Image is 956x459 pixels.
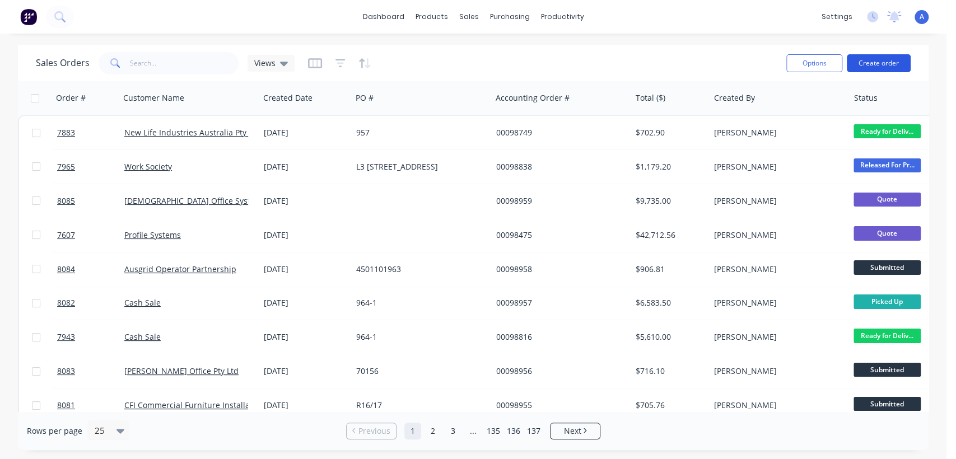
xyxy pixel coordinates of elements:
a: Ausgrid Operator Partnership [124,264,236,274]
span: Released For Pr... [854,158,921,172]
a: Profile Systems [124,230,181,240]
div: 964-1 [356,297,481,308]
div: [PERSON_NAME] [714,230,838,241]
a: Page 135 [485,423,502,439]
a: Work Society [124,161,172,172]
span: Submitted [854,260,921,274]
div: [DATE] [264,400,347,411]
div: L3 [STREET_ADDRESS] [356,161,481,172]
div: $1,179.20 [636,161,701,172]
span: 7965 [57,161,75,172]
a: 7965 [57,150,124,184]
span: 8081 [57,400,75,411]
span: Submitted [854,397,921,411]
a: 8083 [57,354,124,388]
a: 7883 [57,116,124,149]
span: Previous [358,425,390,437]
div: [DATE] [264,195,347,207]
div: Customer Name [123,92,184,104]
div: $42,712.56 [636,230,701,241]
div: Created Date [263,92,313,104]
a: [PERSON_NAME] Office Pty Ltd [124,366,239,376]
div: 00098958 [496,264,621,275]
img: Factory [20,8,37,25]
span: 8083 [57,366,75,377]
div: products [410,8,454,25]
div: $9,735.00 [636,195,701,207]
button: Options [786,54,842,72]
div: [PERSON_NAME] [714,195,838,207]
div: Total ($) [636,92,665,104]
div: $716.10 [636,366,701,377]
div: [PERSON_NAME] [714,264,838,275]
a: Next page [551,425,600,437]
div: [DATE] [264,264,347,275]
a: Page 1 is your current page [404,423,421,439]
a: Page 136 [505,423,522,439]
div: settings [816,8,858,25]
div: 00098955 [496,400,621,411]
div: [PERSON_NAME] [714,400,838,411]
ul: Pagination [342,423,605,439]
a: New Life Industries Australia Pty Ltd [124,127,260,138]
span: Quote [854,193,921,207]
div: 964-1 [356,331,481,343]
div: $702.90 [636,127,701,138]
div: $5,610.00 [636,331,701,343]
a: 8081 [57,388,124,422]
a: [DEMOGRAPHIC_DATA] Office Systems [124,195,266,206]
a: Page 3 [445,423,461,439]
span: Next [563,425,581,437]
div: [PERSON_NAME] [714,127,838,138]
span: Rows per page [27,425,82,437]
a: Page 2 [425,423,441,439]
a: 7607 [57,218,124,252]
div: 00098956 [496,366,621,377]
div: Order # [56,92,86,104]
div: 00098957 [496,297,621,308]
a: Cash Sale [124,331,161,342]
span: 8084 [57,264,75,275]
div: [PERSON_NAME] [714,331,838,343]
div: 00098816 [496,331,621,343]
div: Status [854,92,878,104]
span: A [920,12,924,22]
a: Jump forward [465,423,482,439]
div: [DATE] [264,297,347,308]
span: 7943 [57,331,75,343]
div: [DATE] [264,366,347,377]
div: [DATE] [264,331,347,343]
div: $6,583.50 [636,297,701,308]
div: [DATE] [264,230,347,241]
div: 00098838 [496,161,621,172]
div: [PERSON_NAME] [714,297,838,308]
div: Accounting Order # [496,92,570,104]
button: Create order [847,54,911,72]
a: 7943 [57,320,124,354]
span: Ready for Deliv... [854,329,921,343]
a: Cash Sale [124,297,161,308]
div: PO # [356,92,374,104]
div: 70156 [356,366,481,377]
div: 957 [356,127,481,138]
h1: Sales Orders [36,58,90,68]
div: [PERSON_NAME] [714,161,838,172]
span: 7883 [57,127,75,138]
div: Created By [714,92,755,104]
span: Quote [854,226,921,240]
div: $906.81 [636,264,701,275]
input: Search... [130,52,239,74]
a: 8084 [57,252,124,286]
span: Ready for Deliv... [854,124,921,138]
div: 4501101963 [356,264,481,275]
a: Page 137 [525,423,542,439]
span: 7607 [57,230,75,241]
div: R16/17 [356,400,481,411]
span: Submitted [854,363,921,377]
a: CFI Commercial Furniture Installations [124,400,268,410]
span: Picked Up [854,294,921,308]
span: 8082 [57,297,75,308]
a: dashboard [357,8,410,25]
div: 00098475 [496,230,621,241]
div: 00098959 [496,195,621,207]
